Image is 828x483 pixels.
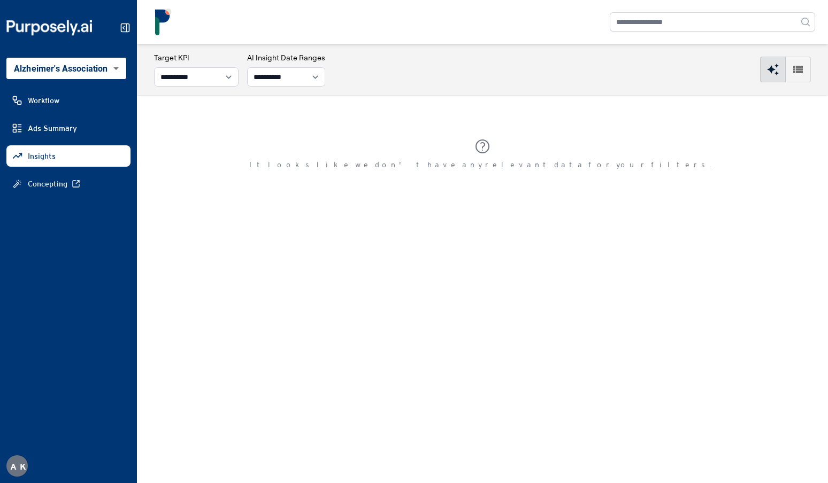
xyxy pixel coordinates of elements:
h3: AI Insight Date Ranges [247,52,325,63]
a: Ads Summary [6,118,131,139]
p: It looks like we don't have any relevant data for your filters. [249,159,716,170]
img: logo [150,9,177,35]
div: Alzheimer's Association [6,58,126,79]
a: Insights [6,145,131,167]
div: A K [6,455,28,477]
span: Ads Summary [28,123,77,134]
span: Workflow [28,95,59,106]
span: Concepting [28,178,67,189]
h3: Target KPI [154,52,239,63]
a: Workflow [6,90,131,111]
span: Insights [28,151,56,161]
a: Concepting [6,173,131,194]
button: AK [6,455,28,477]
